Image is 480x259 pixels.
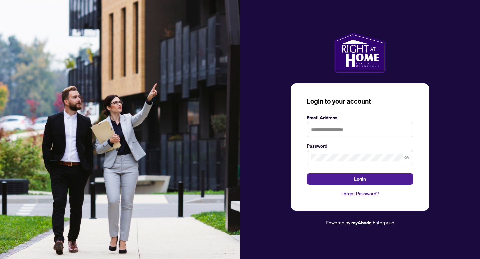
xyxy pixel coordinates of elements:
span: eye-invisible [404,155,409,160]
a: Forgot Password? [307,190,413,197]
img: ma-logo [334,33,386,73]
h3: Login to your account [307,97,413,106]
button: Login [307,173,413,185]
a: myAbode [351,219,372,226]
span: Enterprise [373,219,394,225]
span: Powered by [326,219,350,225]
span: Login [354,174,366,184]
label: Password [307,142,413,150]
label: Email Address [307,114,413,121]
